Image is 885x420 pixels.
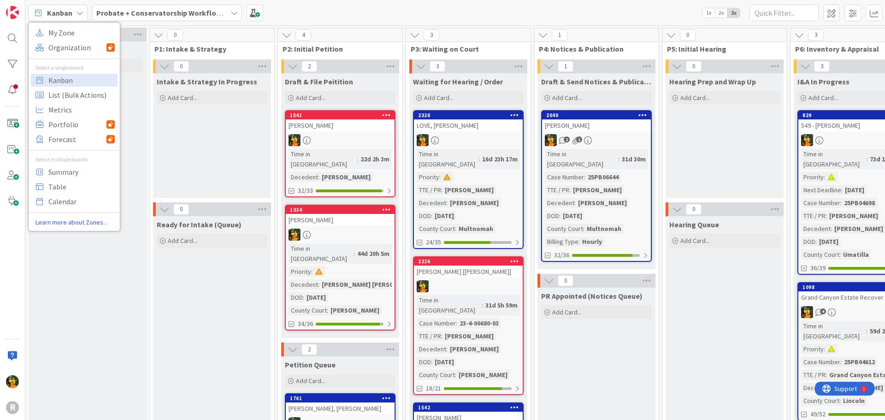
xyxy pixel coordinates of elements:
[290,207,395,213] div: 1334
[6,375,19,388] img: MR
[413,256,524,395] a: 2226[PERSON_NAME] [[PERSON_NAME]]MRTime in [GEOGRAPHIC_DATA]:31d 5h 59mCase Number:23-4-00680-03T...
[48,118,106,131] span: Portfolio
[289,305,327,315] div: County Court
[574,198,576,208] span: :
[585,172,621,182] div: 25PB06644
[552,30,567,41] span: 1
[558,61,573,72] span: 1
[167,30,183,41] span: 0
[424,30,439,41] span: 3
[286,402,395,414] div: [PERSON_NAME], [PERSON_NAME]
[286,119,395,131] div: [PERSON_NAME]
[545,172,584,182] div: Case Number
[448,198,501,208] div: [PERSON_NAME]
[31,180,118,193] a: Table
[727,8,740,18] span: 3x
[29,218,120,227] a: Learn more about Zones...
[686,61,702,72] span: 0
[456,370,510,380] div: [PERSON_NAME]
[483,300,520,310] div: 31d 5h 59m
[414,111,523,119] div: 2326
[289,149,357,169] div: Time in [GEOGRAPHIC_DATA]
[285,205,395,331] a: 1334[PERSON_NAME]MRTime in [GEOGRAPHIC_DATA]:44d 20h 5mPriority:Decedent:[PERSON_NAME] [PERSON_NA...
[576,198,629,208] div: [PERSON_NAME]
[96,8,240,18] b: Probate + Conservatorship Workflow (FL2)
[318,279,319,290] span: :
[552,308,582,316] span: Add Card...
[414,134,523,146] div: MR
[545,185,569,195] div: TTE / PR
[801,306,813,318] img: MR
[432,357,456,367] div: [DATE]
[801,321,866,341] div: Time in [GEOGRAPHIC_DATA]
[801,249,839,260] div: County Court
[808,30,824,41] span: 3
[801,396,839,406] div: County Court
[797,77,850,86] span: I&A In Progress
[48,165,115,179] span: Summary
[286,206,395,226] div: 1334[PERSON_NAME]
[801,370,826,380] div: TTE / PR
[667,44,775,53] span: P5: Initial Hearing
[801,198,840,208] div: Case Number
[283,44,391,53] span: P2: Initial Petition
[580,237,604,247] div: Hourly
[817,237,841,247] div: [DATE]
[801,149,866,169] div: Time in [GEOGRAPHIC_DATA]
[826,370,827,380] span: :
[801,172,824,182] div: Priority
[810,409,826,419] span: 49/52
[456,318,457,328] span: :
[552,94,582,102] span: Add Card...
[545,149,618,169] div: Time in [GEOGRAPHIC_DATA]
[157,77,257,86] span: Intake & Strategy In Progress
[48,180,115,194] span: Table
[286,214,395,226] div: [PERSON_NAME]
[48,103,115,117] span: Metrics
[446,198,448,208] span: :
[31,74,118,87] a: Kanban
[19,1,42,12] span: Support
[303,292,304,302] span: :
[431,357,432,367] span: :
[414,280,523,292] div: MR
[418,258,523,265] div: 2226
[439,172,441,182] span: :
[355,248,392,259] div: 44d 20h 5m
[48,73,115,87] span: Kanban
[319,279,423,290] div: [PERSON_NAME] [PERSON_NAME]
[414,266,523,278] div: [PERSON_NAME] [[PERSON_NAME]]
[576,136,582,142] span: 1
[866,326,867,336] span: :
[541,291,643,301] span: PR Appointed (Notices Queue)
[840,198,842,208] span: :
[289,279,318,290] div: Decedent
[31,118,118,131] a: Portfolio
[301,344,317,355] span: 2
[426,384,441,393] span: 18/21
[286,394,395,402] div: 1761
[545,134,557,146] img: MR
[286,394,395,414] div: 1761[PERSON_NAME], [PERSON_NAME]
[801,344,824,354] div: Priority
[290,112,395,118] div: 1541
[48,4,50,11] div: 1
[839,396,841,406] span: :
[418,112,523,118] div: 2326
[31,41,118,54] a: Organization
[417,357,431,367] div: DOD
[541,110,652,262] a: 2040[PERSON_NAME]MRTime in [GEOGRAPHIC_DATA]:31d 30mCase Number:25PB06644TTE / PR:[PERSON_NAME]De...
[826,211,827,221] span: :
[431,211,432,221] span: :
[417,172,439,182] div: Priority
[842,357,877,367] div: 25PB04612
[839,249,841,260] span: :
[831,224,832,234] span: :
[417,134,429,146] img: MR
[801,211,826,221] div: TTE / PR
[669,220,719,229] span: Hearing Queue
[417,211,431,221] div: DOD
[6,401,19,414] div: R
[417,280,429,292] img: MR
[808,94,838,102] span: Add Card...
